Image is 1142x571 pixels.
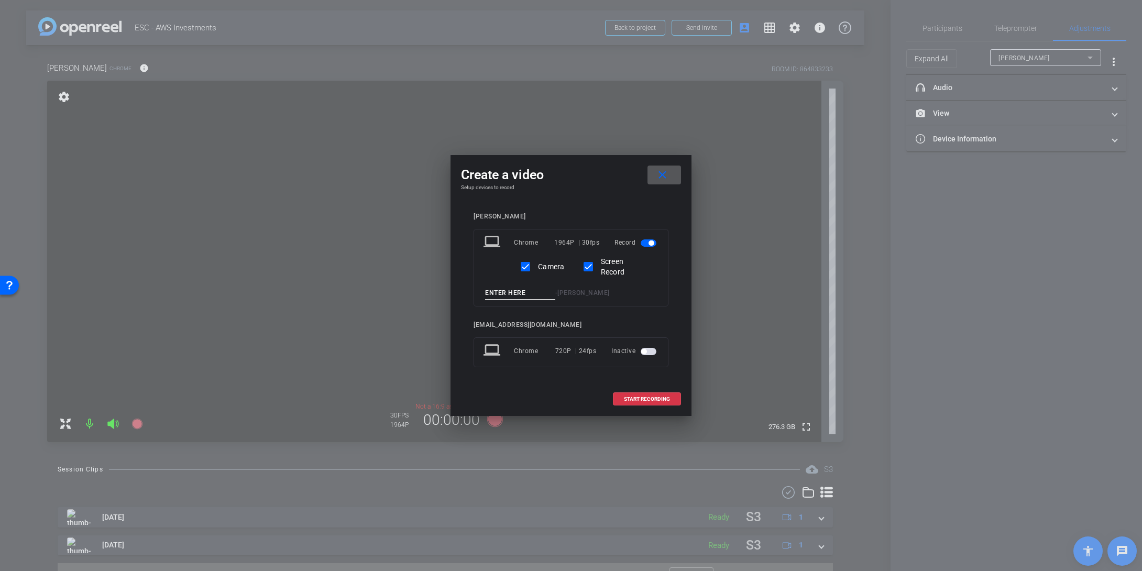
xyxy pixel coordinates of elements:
span: - [555,289,558,297]
div: [PERSON_NAME] [474,213,668,221]
label: Camera [536,261,565,272]
div: [EMAIL_ADDRESS][DOMAIN_NAME] [474,321,668,329]
span: [PERSON_NAME] [557,289,610,297]
div: Record [614,233,658,252]
mat-icon: laptop [484,342,502,360]
div: Chrome [514,342,555,360]
span: START RECORDING [624,397,670,402]
div: Inactive [611,342,658,360]
mat-icon: close [656,169,669,182]
div: Create a video [461,166,681,184]
div: Chrome [514,233,554,252]
label: Screen Record [599,256,646,277]
mat-icon: laptop [484,233,502,252]
div: 1964P | 30fps [554,233,599,252]
input: ENTER HERE [485,287,555,300]
h4: Setup devices to record [461,184,681,191]
div: 720P | 24fps [555,342,597,360]
button: START RECORDING [613,392,681,405]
